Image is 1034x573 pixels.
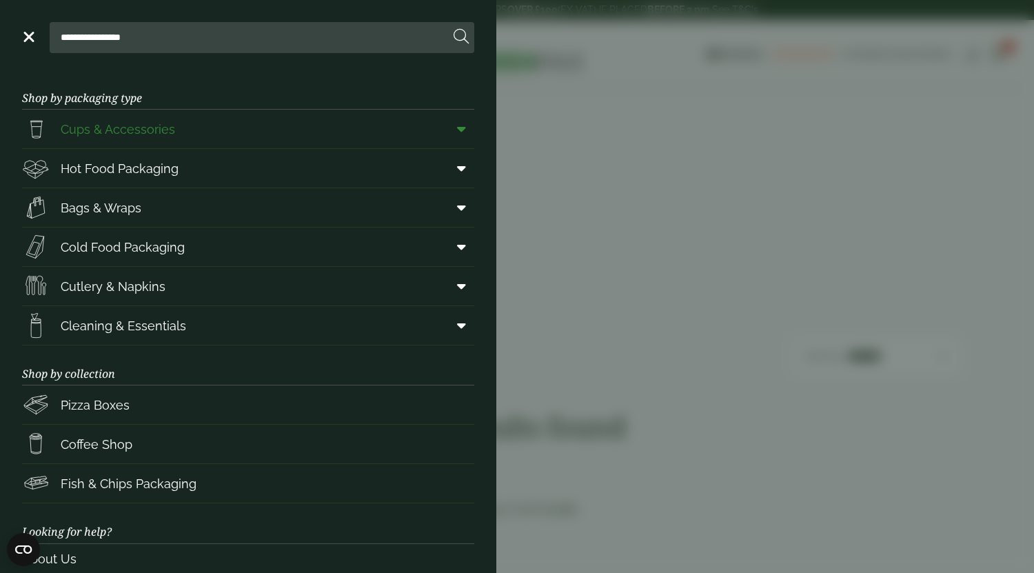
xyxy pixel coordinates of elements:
span: Cups & Accessories [61,120,175,139]
a: Cutlery & Napkins [22,267,474,305]
img: Cutlery.svg [22,272,50,300]
img: Deli_box.svg [22,154,50,182]
img: HotDrink_paperCup.svg [22,430,50,458]
a: Hot Food Packaging [22,149,474,188]
a: Cold Food Packaging [22,228,474,266]
a: Cleaning & Essentials [22,306,474,345]
span: Hot Food Packaging [61,159,179,178]
a: Bags & Wraps [22,188,474,227]
a: Cups & Accessories [22,110,474,148]
img: Pizza_boxes.svg [22,391,50,419]
img: PintNhalf_cup.svg [22,115,50,143]
img: Paper_carriers.svg [22,194,50,221]
a: Pizza Boxes [22,385,474,424]
span: Cold Food Packaging [61,238,185,257]
h3: Looking for help? [22,503,474,543]
span: Cleaning & Essentials [61,316,186,335]
button: Open CMP widget [7,533,40,566]
h3: Shop by collection [22,345,474,385]
img: Sandwich_box.svg [22,233,50,261]
a: Coffee Shop [22,425,474,463]
span: Bags & Wraps [61,199,141,217]
a: Fish & Chips Packaging [22,464,474,503]
span: Coffee Shop [61,435,132,454]
h3: Shop by packaging type [22,70,474,110]
img: open-wipe.svg [22,312,50,339]
span: Cutlery & Napkins [61,277,165,296]
img: FishNchip_box.svg [22,470,50,497]
span: Fish & Chips Packaging [61,474,196,493]
span: Pizza Boxes [61,396,130,414]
